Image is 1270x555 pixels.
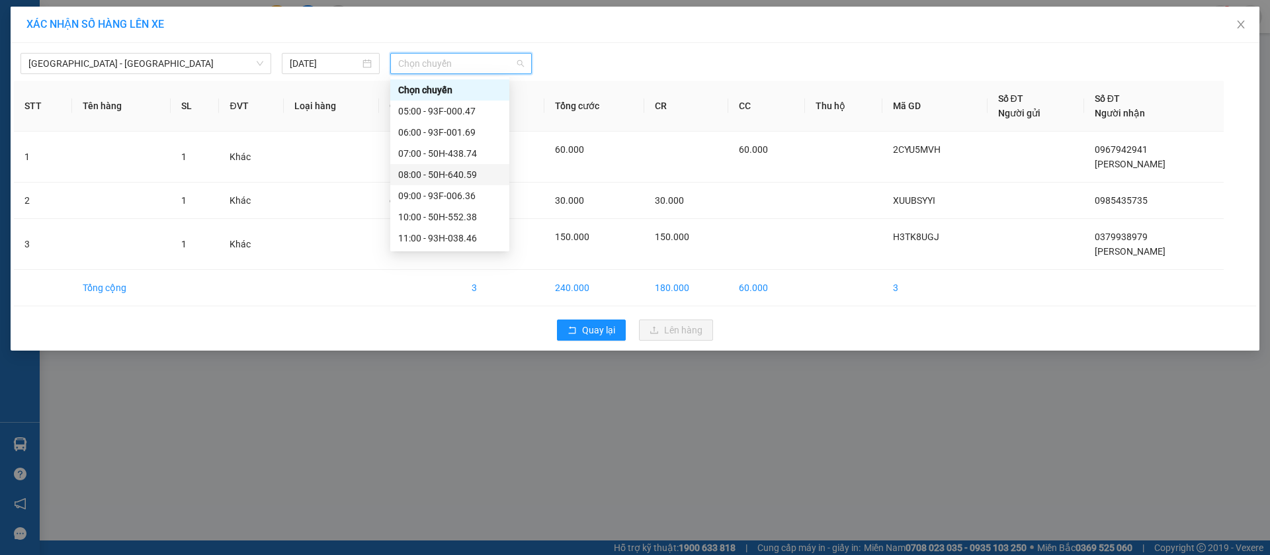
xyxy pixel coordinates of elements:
div: 07:00 - 50H-438.74 [398,146,501,161]
span: 150.000 [555,232,589,242]
div: 09:00 - 93F-006.36 [398,189,501,203]
td: 60.000 [728,270,805,306]
div: Chọn chuyến [398,83,501,97]
div: 10:00 - 50H-552.38 [398,210,501,224]
span: XÁC NHẬN SỐ HÀNG LÊN XE [26,18,164,30]
th: Loại hàng [284,81,380,132]
span: [PERSON_NAME] [1095,159,1165,169]
span: Quay lại [582,323,615,337]
span: Số ĐT [1095,93,1120,104]
td: 3 [14,219,72,270]
span: 0379938979 [1095,232,1148,242]
span: 2CYU5MVH [893,144,941,155]
span: 30.000 [655,195,684,206]
div: 08:00 - 50H-640.59 [398,167,501,182]
td: 3 [461,270,544,306]
td: 2 [14,183,72,219]
span: 0985435735 [1095,195,1148,206]
span: H3TK8UGJ [893,232,939,242]
span: 1 [181,195,187,206]
th: Thu hộ [805,81,882,132]
div: 05:00 - 93F-000.47 [398,104,501,118]
span: XUUBSYYI [893,195,935,206]
span: [PERSON_NAME] [1095,246,1165,257]
span: 1 [181,239,187,249]
th: Mã GD [882,81,987,132]
button: Close [1222,7,1259,44]
th: STT [14,81,72,132]
span: Sài Gòn - Lộc Ninh [28,54,263,73]
input: 14/08/2025 [290,56,360,71]
span: Chọn chuyến [398,54,524,73]
td: 3 [882,270,987,306]
td: Khác [219,183,283,219]
th: ĐVT [219,81,283,132]
td: Khác [219,219,283,270]
span: Số ĐT [998,93,1023,104]
span: 150.000 [655,232,689,242]
div: 11:00 - 93H-038.46 [398,231,501,245]
span: close [1236,19,1246,30]
th: CR [644,81,729,132]
span: 60.000 [739,144,768,155]
button: rollbackQuay lại [557,320,626,341]
td: 240.000 [544,270,644,306]
span: Người nhận [1095,108,1145,118]
th: SL [171,81,219,132]
td: Khác [219,132,283,183]
span: rollback [568,325,577,336]
th: CC [728,81,805,132]
th: Ghi chú [379,81,460,132]
span: 30.000 [555,195,584,206]
td: 1 [14,132,72,183]
span: 1 [181,151,187,162]
span: 0967942941 [1095,144,1148,155]
td: Tổng cộng [72,270,171,306]
button: uploadLên hàng [639,320,713,341]
div: Chọn chuyến [390,79,509,101]
th: Tên hàng [72,81,171,132]
span: Người gửi [998,108,1040,118]
th: Tổng cước [544,81,644,132]
td: 180.000 [644,270,729,306]
div: 06:00 - 93F-001.69 [398,125,501,140]
span: 60.000 [555,144,584,155]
